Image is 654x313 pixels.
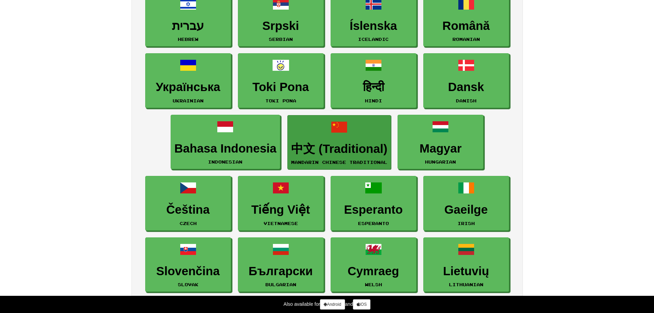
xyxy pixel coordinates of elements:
[334,265,413,278] h3: Cymraeg
[427,203,505,216] h3: Gaeilge
[334,19,413,33] h3: Íslenska
[358,37,389,42] small: Icelandic
[145,53,231,108] a: УкраїнськаUkrainian
[425,159,456,164] small: Hungarian
[331,176,416,231] a: EsperantoEsperanto
[401,142,480,155] h3: Magyar
[149,265,227,278] h3: Slovenčina
[265,98,296,103] small: Toki Pona
[320,299,345,310] a: Android
[365,98,382,103] small: Hindi
[265,282,296,287] small: Bulgarian
[291,160,387,165] small: Mandarin Chinese Traditional
[331,53,416,108] a: हिन्दीHindi
[427,19,505,33] h3: Română
[242,19,320,33] h3: Srpski
[149,19,227,33] h3: עברית
[334,80,413,94] h3: हिन्दी
[145,237,231,292] a: SlovenčinaSlovak
[178,282,198,287] small: Slovak
[171,115,280,169] a: Bahasa IndonesiaIndonesian
[149,203,227,216] h3: Čeština
[242,203,320,216] h3: Tiếng Việt
[449,282,483,287] small: Lithuanian
[242,80,320,94] h3: Toki Pona
[331,237,416,292] a: CymraegWelsh
[174,142,277,155] h3: Bahasa Indonesia
[427,80,505,94] h3: Dansk
[178,37,198,42] small: Hebrew
[427,265,505,278] h3: Lietuvių
[456,98,477,103] small: Danish
[238,237,324,292] a: БългарскиBulgarian
[452,37,480,42] small: Romanian
[238,53,324,108] a: Toki PonaToki Pona
[238,176,324,231] a: Tiếng ViệtVietnamese
[269,37,293,42] small: Serbian
[173,98,204,103] small: Ukrainian
[145,176,231,231] a: ČeštinaCzech
[242,265,320,278] h3: Български
[149,80,227,94] h3: Українська
[423,237,509,292] a: LietuviųLithuanian
[398,115,483,169] a: MagyarHungarian
[264,221,298,226] small: Vietnamese
[291,142,387,156] h3: 中文 (Traditional)
[365,282,382,287] small: Welsh
[423,53,509,108] a: DanskDanish
[458,221,475,226] small: Irish
[334,203,413,216] h3: Esperanto
[423,176,509,231] a: GaeilgeIrish
[353,299,370,310] a: iOS
[180,221,197,226] small: Czech
[208,159,242,164] small: Indonesian
[287,115,391,170] a: 中文 (Traditional)Mandarin Chinese Traditional
[358,221,389,226] small: Esperanto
